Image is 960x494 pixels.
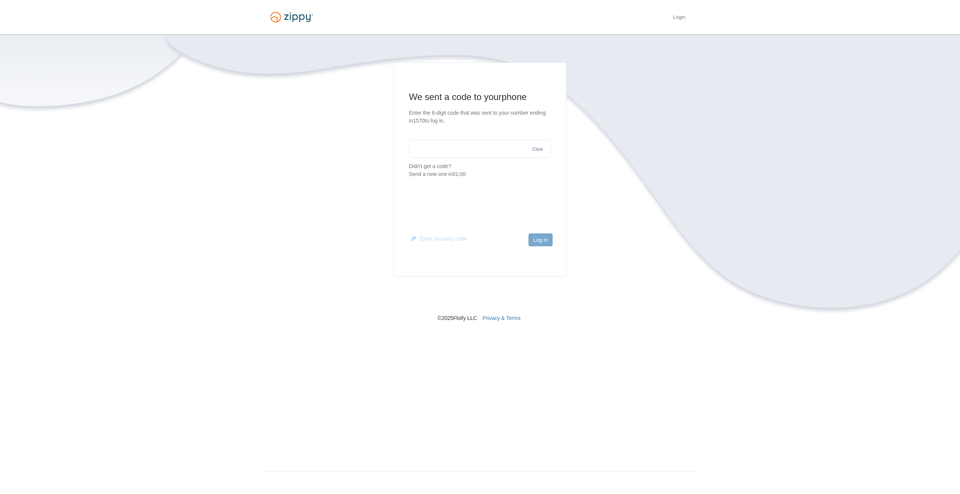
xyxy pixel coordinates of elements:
[266,277,694,322] nav: © 2025 Floify LLC
[409,91,551,103] h1: We sent a code to your phone
[409,109,551,125] p: Enter the 6-digit code that was sent to your number ending in 1570 to log in.
[483,315,521,321] a: Privacy & Terms
[530,146,545,153] button: Clear
[409,162,551,178] p: Didn't get a code?
[529,233,553,246] button: Log in
[673,14,685,22] a: Login
[266,8,317,26] img: Logo
[409,170,551,178] div: Send a new one in 01:00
